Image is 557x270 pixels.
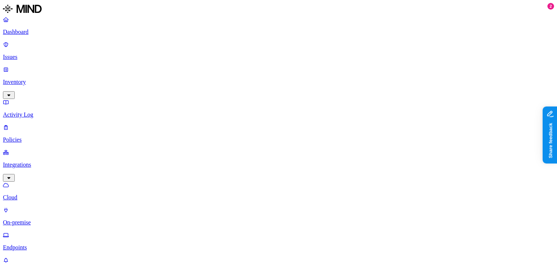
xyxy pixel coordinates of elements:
[3,54,554,60] p: Issues
[3,79,554,85] p: Inventory
[547,3,554,10] div: 2
[3,99,554,118] a: Activity Log
[3,244,554,251] p: Endpoints
[3,161,554,168] p: Integrations
[3,3,554,16] a: MIND
[3,182,554,201] a: Cloud
[3,219,554,226] p: On-premise
[3,232,554,251] a: Endpoints
[3,149,554,181] a: Integrations
[3,207,554,226] a: On-premise
[3,3,42,15] img: MIND
[3,16,554,35] a: Dashboard
[3,111,554,118] p: Activity Log
[3,66,554,98] a: Inventory
[3,41,554,60] a: Issues
[3,124,554,143] a: Policies
[3,194,554,201] p: Cloud
[3,136,554,143] p: Policies
[3,29,554,35] p: Dashboard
